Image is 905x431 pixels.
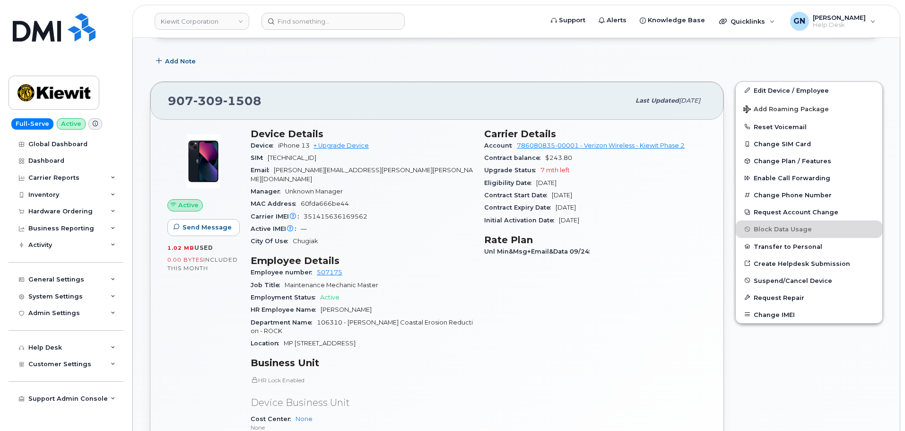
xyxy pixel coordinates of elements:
span: MAC Address [251,200,301,207]
button: Change Plan / Features [736,152,882,169]
span: Last updated [635,97,679,104]
span: included this month [167,256,238,272]
span: Account [484,142,517,149]
span: 351415636169562 [304,213,367,220]
span: Carrier IMEI [251,213,304,220]
button: Reset Voicemail [736,118,882,135]
span: Contract balance [484,154,545,161]
span: Quicklinks [731,18,765,25]
h3: Carrier Details [484,128,706,140]
span: MP [STREET_ADDRESS] [284,340,356,347]
span: Job Title [251,281,285,289]
a: Knowledge Base [633,11,712,30]
span: 7 mth left [540,167,570,174]
span: 907 [168,94,261,108]
span: [PERSON_NAME][EMAIL_ADDRESS][PERSON_NAME][PERSON_NAME][DOMAIN_NAME] [251,167,473,182]
h3: Device Details [251,128,473,140]
span: Employment Status [251,294,320,301]
a: 507175 [317,269,342,276]
span: Active [320,294,339,301]
span: [DATE] [536,179,557,186]
img: image20231002-3703462-1ig824h.jpeg [175,133,232,190]
a: Edit Device / Employee [736,82,882,99]
span: Unl Min&Msg+Email&Data 09/24 [484,248,594,255]
a: Create Helpdesk Submission [736,255,882,272]
span: Maintenance Mechanic Master [285,281,378,289]
span: Active [178,201,199,210]
button: Request Account Change [736,203,882,220]
button: Enable Call Forwarding [736,169,882,186]
span: Alerts [607,16,627,25]
p: HR Lock Enabled [251,376,473,384]
h3: Employee Details [251,255,473,266]
span: Eligibility Date [484,179,536,186]
span: 0.00 Bytes [167,256,203,263]
span: Location [251,340,284,347]
button: Add Note [150,53,204,70]
button: Transfer to Personal [736,238,882,255]
button: Change Phone Number [736,186,882,203]
h3: Rate Plan [484,234,706,246]
span: Add Roaming Package [743,106,829,114]
span: [PERSON_NAME] [813,14,866,21]
span: Add Note [165,57,196,66]
span: Email [251,167,274,174]
input: Find something... [261,13,405,30]
span: [DATE] [556,204,576,211]
button: Change SIM Card [736,135,882,152]
span: Active IMEI [251,225,301,232]
span: Initial Activation Date [484,217,559,224]
button: Block Data Usage [736,220,882,237]
span: GN [793,16,805,27]
span: 309 [193,94,223,108]
span: Unknown Manager [285,188,343,195]
span: Send Message [183,223,232,232]
span: Device [251,142,278,149]
span: HR Employee Name [251,306,321,313]
span: Contract Start Date [484,192,552,199]
button: Change IMEI [736,306,882,323]
button: Add Roaming Package [736,99,882,118]
p: Device Business Unit [251,396,473,410]
span: Help Desk [813,21,866,29]
span: Chugiak [293,237,318,245]
span: used [194,244,213,251]
span: 106310 - [PERSON_NAME] Coastal Erosion Reduction - ROCK [251,319,473,334]
span: Knowledge Base [648,16,705,25]
iframe: Messenger Launcher [864,390,898,424]
span: iPhone 13 [278,142,310,149]
a: Support [544,11,592,30]
span: $243.80 [545,154,572,161]
button: Request Repair [736,289,882,306]
a: None [296,415,313,422]
span: Cost Center [251,415,296,422]
span: [PERSON_NAME] [321,306,372,313]
span: [TECHNICAL_ID] [268,154,316,161]
div: Quicklinks [713,12,782,31]
span: Enable Call Forwarding [754,175,830,182]
span: 1.02 MB [167,245,194,251]
div: Geoffrey Newport [783,12,882,31]
a: + Upgrade Device [313,142,369,149]
span: Change Plan / Features [754,158,831,165]
span: [DATE] [679,97,700,104]
button: Suspend/Cancel Device [736,272,882,289]
span: City Of Use [251,237,293,245]
span: Manager [251,188,285,195]
span: Support [559,16,585,25]
span: Employee number [251,269,317,276]
span: Contract Expiry Date [484,204,556,211]
span: [DATE] [559,217,579,224]
span: Department Name [251,319,317,326]
h3: Business Unit [251,357,473,369]
span: SIM [251,154,268,161]
a: Alerts [592,11,633,30]
span: Suspend/Cancel Device [754,277,832,284]
a: 786080835-00001 - Verizon Wireless - Kiewit Phase 2 [517,142,685,149]
span: 60fda666be44 [301,200,349,207]
button: Send Message [167,219,240,236]
span: Upgrade Status [484,167,540,174]
span: [DATE] [552,192,572,199]
span: 1508 [223,94,261,108]
a: Kiewit Corporation [155,13,249,30]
